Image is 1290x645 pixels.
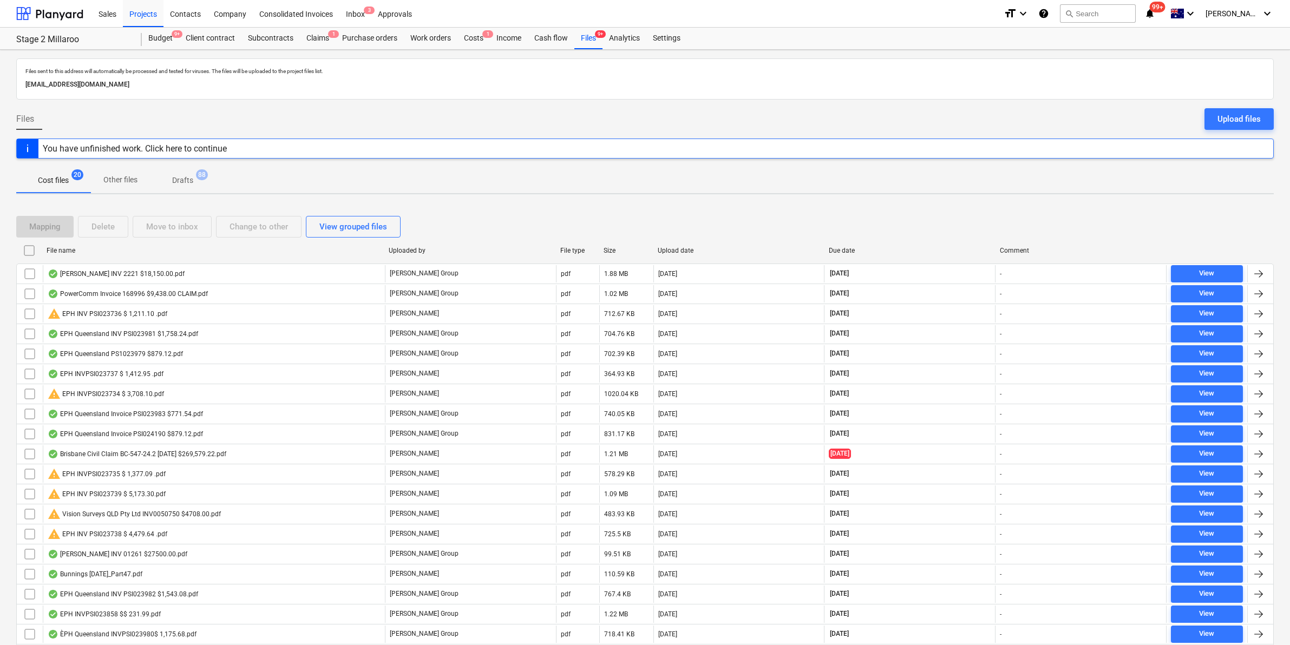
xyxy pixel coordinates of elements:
i: keyboard_arrow_down [1261,7,1274,20]
div: pdf [561,610,571,618]
div: View [1199,367,1214,380]
div: pdf [561,510,571,518]
span: [DATE] [829,429,850,438]
div: [DATE] [658,390,677,398]
div: Upload date [658,247,820,254]
button: View [1171,285,1243,302]
div: 831.17 KB [604,430,634,438]
div: - [1000,630,1001,638]
button: View [1171,445,1243,463]
div: 740.05 KB [604,410,634,418]
button: View [1171,485,1243,503]
p: [EMAIL_ADDRESS][DOMAIN_NAME] [25,79,1265,90]
a: Client contract [179,28,241,49]
span: warning [48,508,61,521]
p: Other files [103,174,137,186]
div: EPH Queensland INV PSI023981 $1,758.24.pdf [48,330,198,338]
p: [PERSON_NAME] Group [390,329,459,338]
div: View [1199,568,1214,580]
div: OCR finished [48,410,58,418]
div: File type [560,247,595,254]
div: EPH Queensland PS1023979 $879.12.pdf [48,350,183,358]
button: View [1171,365,1243,383]
span: warning [48,387,61,400]
div: - [1000,570,1001,578]
div: OCR finished [48,550,58,558]
div: Uploaded by [389,247,551,254]
p: [PERSON_NAME] [390,369,439,378]
div: - [1000,330,1001,338]
div: EPH INV PSI023738 $ 4,479.64 .pdf [48,528,167,541]
span: search [1065,9,1073,18]
span: [DATE] [829,389,850,398]
div: pdf [561,290,571,298]
div: EPH INV PSI023739 $ 5,173.30.pdf [48,488,166,501]
i: Knowledge base [1038,7,1049,20]
span: 99+ [1150,2,1165,12]
a: Files9+ [574,28,603,49]
div: 725.5 KB [604,530,631,538]
button: View [1171,305,1243,322]
p: [PERSON_NAME] Group [390,589,459,598]
span: 3 [364,6,375,14]
a: Work orders [404,28,457,49]
div: View [1199,468,1214,480]
div: [DATE] [658,410,677,418]
span: [DATE] [829,549,850,558]
div: Stage 2 Millaroo [16,34,129,45]
div: 1.88 MB [604,270,628,278]
div: 364.93 KB [604,370,634,378]
div: OCR finished [48,289,58,298]
span: [DATE] [829,509,850,518]
div: 767.4 KB [604,590,631,598]
div: OCR finished [48,350,58,358]
div: [DATE] [658,450,677,458]
span: [DATE] [829,349,850,358]
a: Subcontracts [241,28,300,49]
div: You have unfinished work. Click here to continue [43,143,227,154]
span: [DATE] [829,489,850,498]
p: [PERSON_NAME] [390,489,439,498]
button: View [1171,425,1243,443]
div: Bunnings [DATE]_Part47.pdf [48,570,142,578]
p: [PERSON_NAME] [390,469,439,478]
div: EPH INV PSI023736 $ 1,211.10 .pdf [48,307,167,320]
p: [PERSON_NAME] [390,509,439,518]
span: [DATE] [829,309,850,318]
div: OCR finished [48,570,58,578]
p: [PERSON_NAME] Group [390,429,459,438]
p: [PERSON_NAME] Group [390,549,459,558]
button: View [1171,345,1243,363]
div: Upload files [1217,112,1261,126]
div: View [1199,528,1214,540]
div: pdf [561,630,571,638]
div: EPH INVPSI023734 $ 3,708.10.pdf [48,387,164,400]
div: OCR finished [48,630,58,639]
div: View [1199,347,1214,360]
div: Settings [646,28,687,49]
div: - [1000,390,1001,398]
div: [DATE] [658,290,677,298]
div: - [1000,350,1001,358]
div: pdf [561,470,571,478]
div: pdf [561,490,571,498]
div: - [1000,290,1001,298]
div: 702.39 KB [604,350,634,358]
div: View [1199,307,1214,320]
span: [DATE] [829,589,850,598]
div: [DATE] [658,510,677,518]
div: - [1000,550,1001,558]
span: [DATE] [829,369,850,378]
div: - [1000,510,1001,518]
div: Income [490,28,528,49]
button: View [1171,385,1243,403]
p: [PERSON_NAME] Group [390,289,459,298]
i: keyboard_arrow_down [1017,7,1030,20]
div: Due date [829,247,991,254]
p: [PERSON_NAME] Group [390,629,459,639]
span: warning [48,307,61,320]
div: [DATE] [658,470,677,478]
div: File name [47,247,380,254]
